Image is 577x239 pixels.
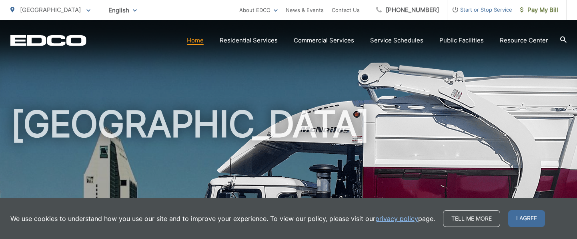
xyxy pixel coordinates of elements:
span: [GEOGRAPHIC_DATA] [20,6,81,14]
a: privacy policy [375,214,418,223]
a: EDCD logo. Return to the homepage. [10,35,86,46]
a: Residential Services [220,36,278,45]
a: News & Events [286,5,324,15]
a: Tell me more [443,210,500,227]
a: Service Schedules [370,36,423,45]
span: I agree [508,210,545,227]
a: Home [187,36,204,45]
p: We use cookies to understand how you use our site and to improve your experience. To view our pol... [10,214,435,223]
a: Public Facilities [439,36,484,45]
span: English [102,3,143,17]
a: Contact Us [332,5,360,15]
a: Resource Center [500,36,548,45]
a: Commercial Services [294,36,354,45]
a: About EDCO [239,5,278,15]
span: Pay My Bill [520,5,558,15]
